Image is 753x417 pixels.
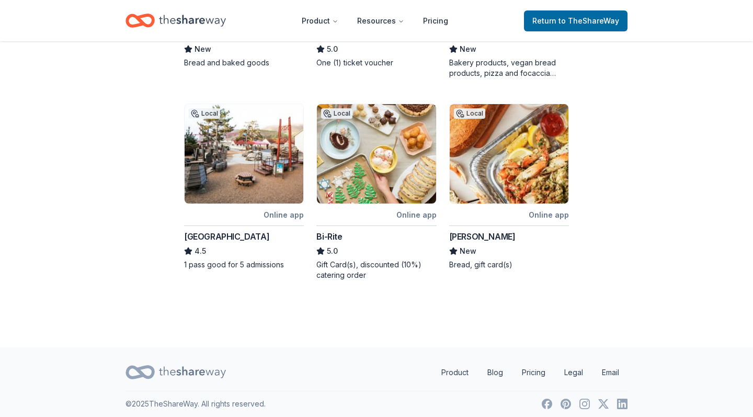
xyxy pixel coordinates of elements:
div: Gift Card(s), discounted (10%) catering order [316,260,436,280]
span: 5.0 [327,43,338,55]
nav: quick links [433,362,627,383]
a: Pricing [415,10,457,31]
span: New [195,43,211,55]
div: Local [189,108,220,119]
span: 5.0 [327,245,338,257]
a: Blog [479,362,511,383]
span: 4.5 [195,245,206,257]
div: Bread and baked goods [184,58,304,68]
a: Legal [556,362,591,383]
a: Returnto TheShareWay [524,10,627,31]
p: © 2025 TheShareWay. All rights reserved. [125,398,266,410]
a: Image for Bi-RiteLocalOnline appBi-Rite5.0Gift Card(s), discounted (10%) catering order [316,104,436,280]
a: Image for Bay Area Discovery MuseumLocalOnline app[GEOGRAPHIC_DATA]4.51 pass good for 5 admissions [184,104,304,270]
div: One (1) ticket voucher [316,58,436,68]
span: New [460,43,476,55]
div: Local [321,108,352,119]
button: Product [293,10,347,31]
button: Resources [349,10,413,31]
span: New [460,245,476,257]
span: Return [532,15,619,27]
div: Online app [529,208,569,221]
img: Image for Bay Area Discovery Museum [185,104,303,204]
img: Image for Boudin Bakery [450,104,568,204]
a: Email [594,362,627,383]
div: Online app [264,208,304,221]
div: [GEOGRAPHIC_DATA] [184,230,269,243]
a: Pricing [514,362,554,383]
span: to TheShareWay [558,16,619,25]
div: [PERSON_NAME] [449,230,516,243]
div: Local [454,108,485,119]
div: Bi-Rite [316,230,342,243]
div: Online app [396,208,437,221]
img: Image for Bi-Rite [317,104,436,204]
div: Bakery products, vegan bread products, pizza and focaccia products, day-old bread products [449,58,569,78]
a: Image for Boudin BakeryLocalOnline app[PERSON_NAME]NewBread, gift card(s) [449,104,569,270]
a: Product [433,362,477,383]
div: Bread, gift card(s) [449,260,569,270]
a: Home [125,8,226,33]
div: 1 pass good for 5 admissions [184,260,304,270]
nav: Main [293,8,457,33]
